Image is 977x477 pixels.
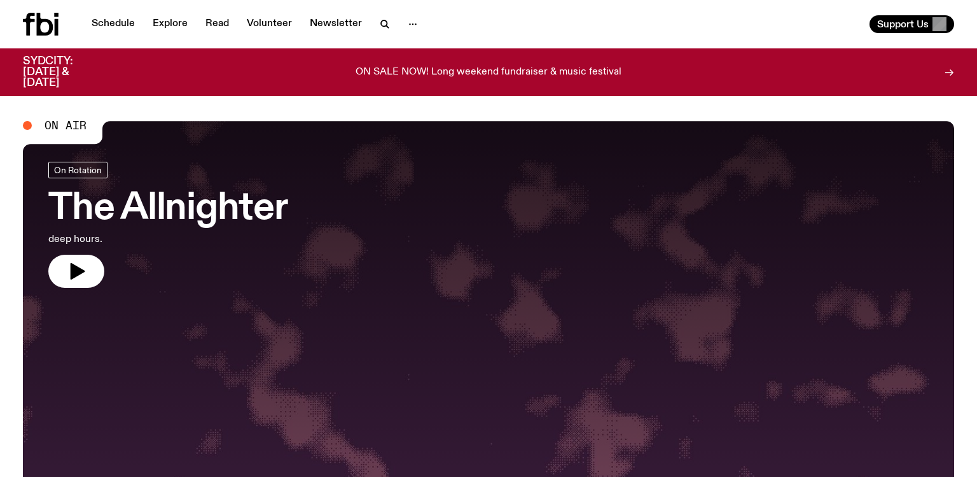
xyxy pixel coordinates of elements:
[302,15,370,33] a: Newsletter
[48,162,107,178] a: On Rotation
[84,15,142,33] a: Schedule
[54,165,102,174] span: On Rotation
[198,15,237,33] a: Read
[45,120,87,131] span: On Air
[48,232,288,247] p: deep hours.
[48,162,288,288] a: The Allnighterdeep hours.
[870,15,954,33] button: Support Us
[239,15,300,33] a: Volunteer
[145,15,195,33] a: Explore
[356,67,621,78] p: ON SALE NOW! Long weekend fundraiser & music festival
[877,18,929,30] span: Support Us
[48,191,288,227] h3: The Allnighter
[23,56,104,89] h3: SYDCITY: [DATE] & [DATE]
